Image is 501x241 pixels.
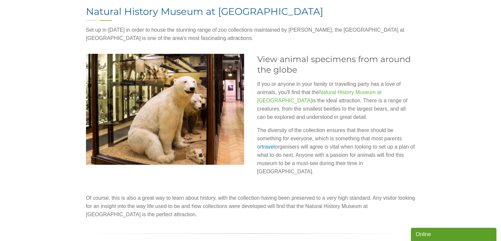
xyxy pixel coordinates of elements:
[257,80,415,121] p: If you or anyone in your family or travelling party has a love of animals, you'll find that the i...
[86,7,415,16] h1: Natural History Museum at [GEOGRAPHIC_DATA]
[262,144,275,150] a: travel
[257,89,381,103] a: Natural History Museum at [GEOGRAPHIC_DATA]
[86,194,415,219] p: Of course, this is also a great way to learn about history, with the collection having been prese...
[86,26,415,42] p: Set up in [DATE] in order to house the stunning range of zoo collections maintained by [PERSON_NA...
[257,126,415,176] p: The diversity of the collection ensures that there should be something for everyone, which is som...
[411,226,498,241] iframe: chat widget
[257,54,415,75] h2: View animal specimens from around the globe
[86,54,244,165] img: View animal specimens from around the globe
